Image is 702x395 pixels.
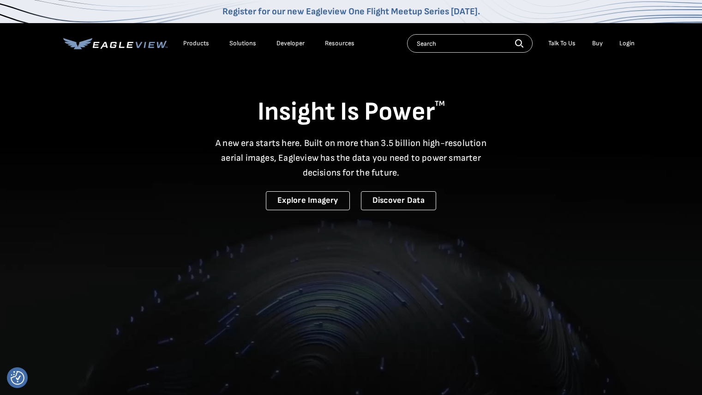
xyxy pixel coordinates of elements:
[592,39,603,48] a: Buy
[407,34,533,53] input: Search
[229,39,256,48] div: Solutions
[361,191,436,210] a: Discover Data
[210,136,492,180] p: A new era starts here. Built on more than 3.5 billion high-resolution aerial images, Eagleview ha...
[11,371,24,385] img: Revisit consent button
[63,96,639,128] h1: Insight Is Power
[548,39,576,48] div: Talk To Us
[266,191,350,210] a: Explore Imagery
[435,99,445,108] sup: TM
[276,39,305,48] a: Developer
[222,6,480,17] a: Register for our new Eagleview One Flight Meetup Series [DATE].
[619,39,635,48] div: Login
[183,39,209,48] div: Products
[11,371,24,385] button: Consent Preferences
[325,39,354,48] div: Resources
